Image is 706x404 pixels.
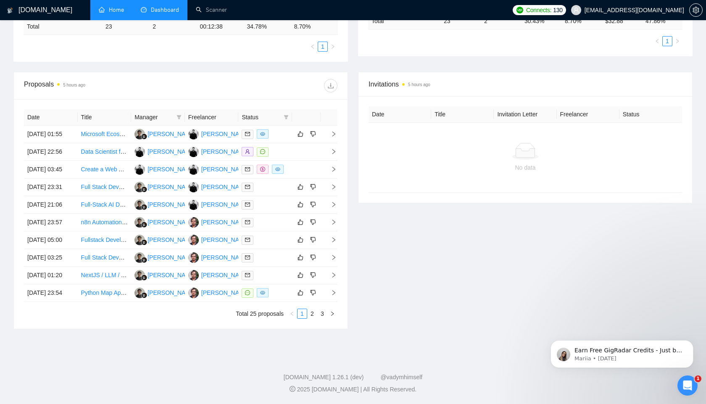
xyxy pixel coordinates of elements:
[24,161,78,178] td: [DATE] 03:45
[298,309,307,318] a: 1
[328,42,338,52] button: right
[176,115,182,120] span: filter
[24,126,78,143] td: [DATE] 01:55
[37,32,145,40] p: Message from Mariia, sent 2w ago
[521,13,561,29] td: 30.43 %
[141,222,147,228] img: gigradar-bm.png
[188,288,199,298] img: MH
[141,7,147,13] span: dashboard
[148,200,196,209] div: [PERSON_NAME]
[244,18,291,35] td: 34.78 %
[298,272,303,278] span: like
[308,182,318,192] button: dislike
[24,143,78,161] td: [DATE] 22:56
[151,6,179,13] span: Dashboard
[188,148,250,155] a: UA[PERSON_NAME]
[284,374,364,380] a: [DOMAIN_NAME] 1.26.1 (dev)
[298,254,303,261] span: like
[310,44,315,49] span: left
[308,199,318,210] button: dislike
[201,270,250,280] div: [PERSON_NAME]
[201,200,250,209] div: [PERSON_NAME]
[24,79,181,92] div: Proposals
[188,130,250,137] a: UA[PERSON_NAME]
[310,236,316,243] span: dislike
[134,254,196,260] a: MH[PERSON_NAME]
[317,309,327,319] li: 3
[148,182,196,192] div: [PERSON_NAME]
[324,79,337,92] button: download
[24,267,78,284] td: [DATE] 01:20
[298,131,303,137] span: like
[134,183,196,190] a: MH[PERSON_NAME]
[287,309,297,319] li: Previous Page
[368,13,440,29] td: Total
[81,289,142,296] a: Python Map Application
[310,289,316,296] span: dislike
[148,288,196,297] div: [PERSON_NAME]
[141,275,147,281] img: gigradar-bm.png
[675,39,680,44] span: right
[188,254,250,260] a: MH[PERSON_NAME]
[655,39,660,44] span: left
[196,6,227,13] a: searchScanner
[295,129,306,139] button: like
[260,167,265,172] span: dollar
[188,271,250,278] a: MH[PERSON_NAME]
[690,7,702,13] span: setting
[188,129,199,139] img: UA
[308,42,318,52] button: left
[295,288,306,298] button: like
[78,161,132,178] td: Create a Web App for Managing Drop-In Hockey with Group Invites & Fees
[134,199,145,210] img: MH
[188,165,250,172] a: UA[PERSON_NAME]
[308,129,318,139] button: dislike
[188,218,250,225] a: MH[PERSON_NAME]
[308,309,317,318] a: 2
[24,178,78,196] td: [DATE] 23:31
[131,109,185,126] th: Manager
[141,204,147,210] img: gigradar-bm.png
[148,270,196,280] div: [PERSON_NAME]
[295,270,306,280] button: like
[78,231,132,249] td: Fullstack Developer for Price Calculator
[327,309,337,319] button: right
[642,13,682,29] td: 47.86 %
[310,254,316,261] span: dislike
[81,236,184,243] a: Fullstack Developer for Price Calculator
[538,323,706,381] iframe: Intercom notifications message
[324,82,337,89] span: download
[553,5,562,15] span: 130
[134,217,145,228] img: MH
[375,163,675,172] div: No data
[37,24,145,231] span: Earn Free GigRadar Credits - Just by Sharing Your Story! 💬 Want more credits for sending proposal...
[24,284,78,302] td: [DATE] 23:54
[141,239,147,245] img: gigradar-bm.png
[295,182,306,192] button: like
[148,235,196,244] div: [PERSON_NAME]
[318,309,327,318] a: 3
[81,254,270,261] a: Full Stack Developer (Django + React) for Business Automation Platform
[573,7,579,13] span: user
[431,106,494,123] th: Title
[324,131,337,137] span: right
[134,165,196,172] a: UA[PERSON_NAME]
[102,18,149,35] td: 23
[134,236,196,243] a: MH[PERSON_NAME]
[324,166,337,172] span: right
[245,184,250,189] span: mail
[663,37,672,46] a: 1
[652,36,662,46] button: left
[298,289,303,296] span: like
[149,18,196,35] td: 2
[440,13,481,29] td: 23
[290,311,295,316] span: left
[516,7,523,13] img: upwork-logo.png
[369,106,431,123] th: Date
[24,109,78,126] th: Date
[298,201,303,208] span: like
[260,131,265,136] span: eye
[557,106,619,123] th: Freelancer
[201,253,250,262] div: [PERSON_NAME]
[295,217,306,227] button: like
